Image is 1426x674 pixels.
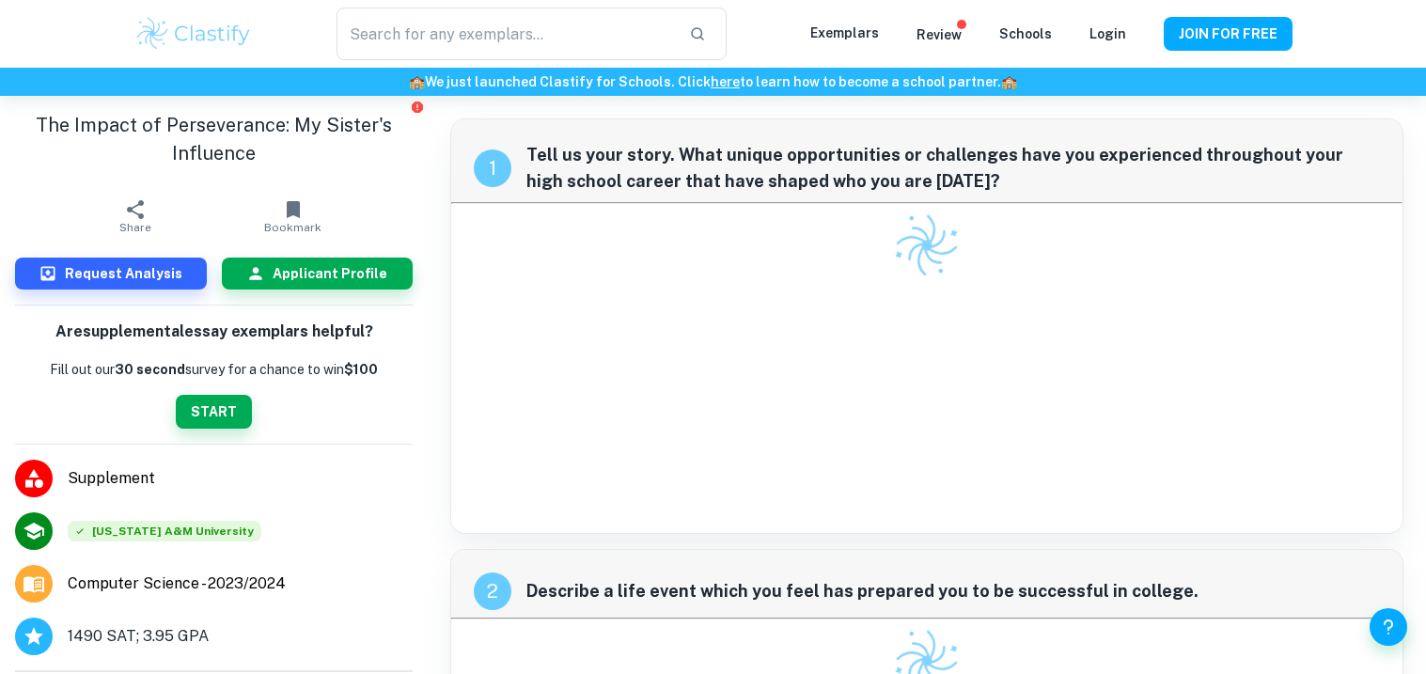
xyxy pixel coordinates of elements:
button: Help and Feedback [1370,608,1407,646]
b: 30 second [115,362,185,377]
p: Review [917,24,962,45]
button: Share [56,190,214,243]
h6: Are supplemental essay exemplars helpful? [55,321,373,344]
h6: We just launched Clastify for Schools. Click to learn how to become a school partner. [4,71,1422,92]
input: Search for any exemplars... [337,8,673,60]
span: 🏫 [409,74,425,89]
span: [US_STATE] A&M University [68,521,261,541]
button: Bookmark [214,190,372,243]
button: Report issue [410,100,424,114]
h6: Request Analysis [65,263,182,284]
button: START [176,395,252,429]
span: Describe a life event which you feel has prepared you to be successful in college. [526,578,1380,604]
span: Supplement [68,467,413,490]
span: Tell us your story. What unique opportunities or challenges have you experienced throughout your ... [526,142,1380,195]
button: JOIN FOR FREE [1164,17,1293,51]
p: Exemplars [810,23,879,43]
span: Share [119,221,151,234]
img: Clastify logo [134,15,254,53]
div: recipe [474,572,511,610]
a: Schools [999,26,1052,41]
span: 🏫 [1001,74,1017,89]
div: Accepted: Texas A&M University [68,521,261,541]
button: Request Analysis [15,258,207,290]
span: Bookmark [264,221,321,234]
span: 1490 SAT; 3.95 GPA [68,625,209,648]
a: Login [1089,26,1126,41]
button: Applicant Profile [222,258,414,290]
a: Major and Application Year [68,572,301,595]
a: here [711,74,740,89]
div: recipe [474,149,511,187]
h6: Applicant Profile [273,263,387,284]
strong: $100 [344,362,378,377]
span: Computer Science - 2023/2024 [68,572,286,595]
img: Clastify logo [885,203,968,287]
p: Fill out our survey for a chance to win [50,359,378,380]
h1: The Impact of Perseverance: My Sister's Influence [15,111,413,167]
